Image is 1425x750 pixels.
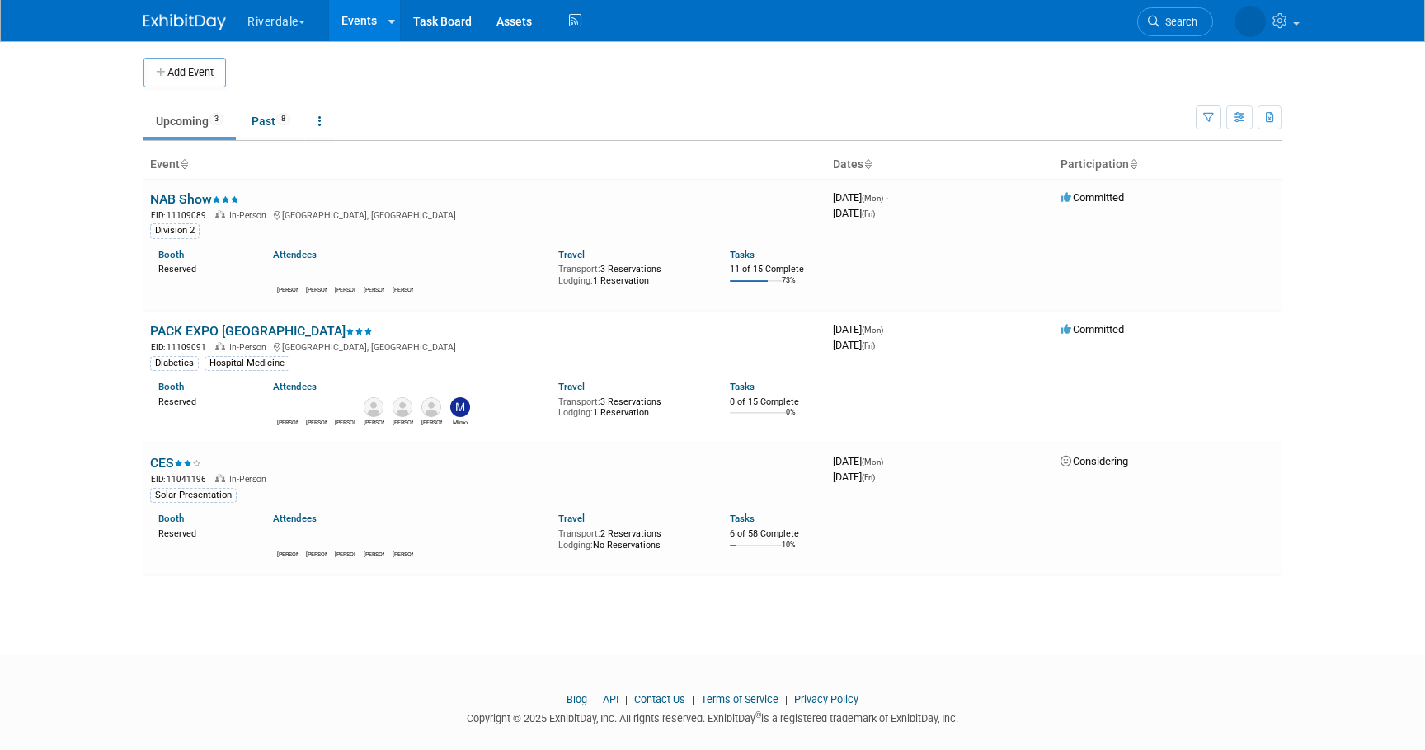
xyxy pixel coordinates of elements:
[833,455,888,467] span: [DATE]
[558,249,585,260] a: Travel
[688,693,698,705] span: |
[730,513,755,524] a: Tasks
[782,541,796,563] td: 10%
[335,265,355,284] img: Martha Smith
[335,549,355,559] div: Martha Smith
[158,249,184,260] a: Booth
[205,356,289,371] div: Hospital Medicine
[364,397,383,417] img: Naomi Lapaglia
[755,710,761,720] sup: ®
[634,693,685,705] a: Contact Us
[558,275,593,286] span: Lodging:
[393,265,412,284] img: Richard Talbot
[794,693,858,705] a: Privacy Policy
[558,407,593,418] span: Lodging:
[151,211,213,220] span: EID: 11109089
[730,528,820,540] div: 6 of 58 Complete
[151,475,213,484] span: EID: 11041196
[558,525,705,551] div: 2 Reservations No Reservations
[558,528,600,539] span: Transport:
[143,105,236,137] a: Upcoming3
[150,455,201,471] a: CES
[1137,7,1213,36] a: Search
[215,210,225,218] img: In-Person Event
[143,14,226,30] img: ExhibitDay
[393,529,412,549] img: Richard Talbot
[421,417,442,427] div: Jim Coleman
[1054,151,1282,179] th: Participation
[306,529,326,549] img: Luke Baker
[273,249,317,260] a: Attendees
[277,549,298,559] div: John doe
[150,208,820,222] div: [GEOGRAPHIC_DATA], [GEOGRAPHIC_DATA]
[730,396,820,408] div: 0 of 15 Complete
[273,381,317,392] a: Attendees
[1061,323,1124,335] span: Committed
[450,397,470,417] img: Mimo Misom
[833,339,875,351] span: [DATE]
[886,191,888,204] span: -
[239,105,303,137] a: Past8
[143,151,826,179] th: Event
[393,417,413,427] div: Joe Smith
[150,323,373,339] a: PACK EXPO [GEOGRAPHIC_DATA]
[335,397,355,417] img: Mason Test Account
[158,381,184,392] a: Booth
[277,397,297,417] img: Richard Talbot
[151,343,213,352] span: EID: 11109091
[150,223,200,238] div: Division 2
[306,284,327,294] div: Luke Baker
[364,284,384,294] div: Mason Test Account
[306,549,327,559] div: Luke Baker
[863,157,872,171] a: Sort by Start Date
[558,540,593,551] span: Lodging:
[306,397,326,417] img: Martha Smith
[862,457,883,466] span: (Mon)
[276,113,290,125] span: 8
[833,191,888,204] span: [DATE]
[782,276,796,298] td: 73%
[180,157,188,171] a: Sort by Event Name
[1061,191,1124,204] span: Committed
[603,693,618,705] a: API
[833,323,888,335] span: [DATE]
[335,529,355,549] img: Martha Smith
[215,474,225,482] img: In-Person Event
[826,151,1054,179] th: Dates
[558,381,585,392] a: Travel
[306,265,326,284] img: Luke Baker
[786,408,796,430] td: 0%
[862,326,883,335] span: (Mon)
[886,455,888,467] span: -
[1235,6,1266,37] img: Mason Test Account
[277,284,298,294] div: John doe
[229,342,271,353] span: In-Person
[215,342,225,350] img: In-Person Event
[450,417,471,427] div: Mimo Misom
[158,525,248,540] div: Reserved
[393,284,413,294] div: Richard Talbot
[558,513,585,524] a: Travel
[364,417,384,427] div: Naomi Lapaglia
[335,417,355,427] div: Mason Test Account
[229,474,271,485] span: In-Person
[701,693,778,705] a: Terms of Service
[558,396,600,407] span: Transport:
[150,356,199,371] div: Diabetics
[862,341,875,350] span: (Fri)
[558,393,705,419] div: 3 Reservations 1 Reservation
[393,549,413,559] div: Richard Talbot
[306,417,327,427] div: Martha Smith
[862,209,875,218] span: (Fri)
[833,207,875,219] span: [DATE]
[277,265,297,284] img: John doe
[273,513,317,524] a: Attendees
[862,194,883,203] span: (Mon)
[421,397,441,417] img: Jim Coleman
[862,473,875,482] span: (Fri)
[558,260,705,286] div: 3 Reservations 1 Reservation
[277,529,297,549] img: John doe
[150,340,820,354] div: [GEOGRAPHIC_DATA], [GEOGRAPHIC_DATA]
[621,693,632,705] span: |
[730,249,755,260] a: Tasks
